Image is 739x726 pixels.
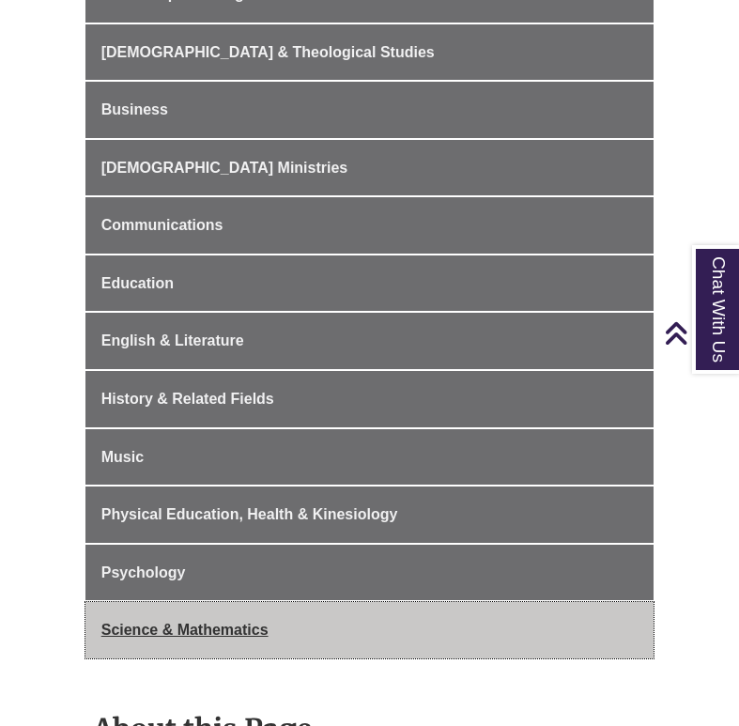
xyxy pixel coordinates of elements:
[101,391,274,407] span: History & Related Fields
[85,313,654,369] a: English & Literature
[101,160,348,176] span: [DEMOGRAPHIC_DATA] Ministries
[101,622,269,638] span: Science & Mathematics
[101,506,398,522] span: Physical Education, Health & Kinesiology
[85,545,654,601] a: Psychology
[101,217,223,233] span: Communications
[85,24,654,81] a: [DEMOGRAPHIC_DATA] & Theological Studies
[101,275,174,291] span: Education
[101,564,186,580] span: Psychology
[101,332,244,348] span: English & Literature
[664,320,734,346] a: Back to Top
[85,602,654,658] a: Science & Mathematics
[85,371,654,427] a: History & Related Fields
[85,429,654,486] a: Music
[101,449,144,465] span: Music
[85,140,654,196] a: [DEMOGRAPHIC_DATA] Ministries
[85,255,654,312] a: Education
[85,487,654,543] a: Physical Education, Health & Kinesiology
[85,82,654,138] a: Business
[101,44,435,60] span: [DEMOGRAPHIC_DATA] & Theological Studies
[85,197,654,254] a: Communications
[101,101,168,117] span: Business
